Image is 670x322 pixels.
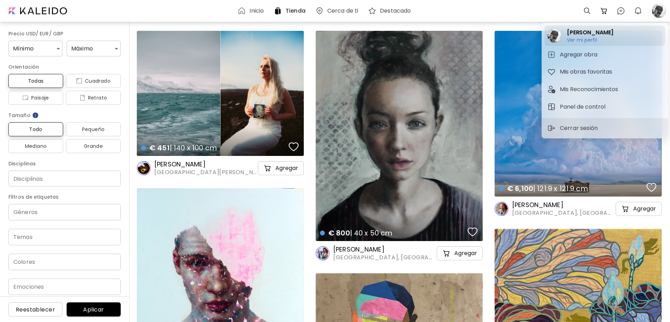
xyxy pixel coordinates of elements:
[547,103,556,111] img: tab
[544,100,665,114] button: tabPanel de control
[544,121,603,135] button: sign-outCerrar sesión
[567,37,614,43] h6: Ver mi perfil
[560,124,600,132] p: Cerrar sesión
[547,85,556,94] img: tab
[547,50,556,59] img: tab
[544,65,665,79] button: tabMis obras favoritas
[567,28,614,37] h2: [PERSON_NAME]
[560,103,608,111] h5: Panel de control
[560,50,599,59] h5: Agregar obra
[547,68,556,76] img: tab
[547,124,556,132] img: sign-out
[560,68,614,76] h5: Mis obras favoritas
[560,85,620,94] h5: Mis Reconocimientos
[544,48,665,62] button: tabAgregar obra
[544,82,665,96] button: tabMis Reconocimientos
